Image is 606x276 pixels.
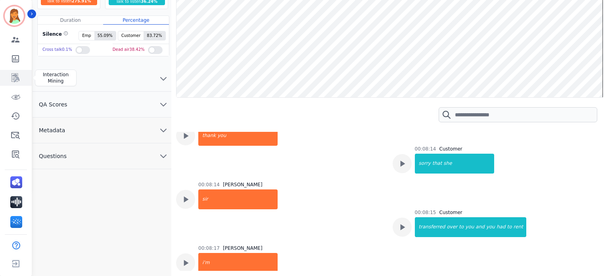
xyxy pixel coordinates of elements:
div: Duration [38,16,103,25]
div: you [464,217,475,237]
div: you [217,126,278,146]
div: Customer [439,209,462,216]
span: 83.72 % [144,31,165,40]
div: over [446,217,458,237]
div: [PERSON_NAME] [223,181,263,188]
div: she [443,154,494,174]
button: Questions chevron down [33,143,171,169]
div: thank [199,126,217,146]
div: sorry [416,154,431,174]
div: 00:08:15 [415,209,436,216]
div: Silence [41,31,68,41]
span: Emp [79,31,94,40]
div: to [458,217,464,237]
div: Percentage [103,16,169,25]
span: Customer [118,31,144,40]
div: [PERSON_NAME] [223,245,263,251]
span: Metadata [33,126,71,134]
button: Metadata chevron down [33,118,171,143]
div: Customer [439,146,462,152]
button: QA Scores chevron down [33,92,171,118]
img: Bordered avatar [5,6,24,25]
div: transferred [416,217,446,237]
div: that [431,154,443,174]
div: you [485,217,496,237]
svg: chevron down [159,100,168,109]
div: rent [513,217,526,237]
div: to [506,217,513,237]
div: 00:08:17 [198,245,220,251]
button: Sentiment chevron down [33,66,171,92]
span: 55.09 % [94,31,116,40]
div: had [496,217,506,237]
span: Sentiment [33,75,74,83]
div: Dead air 38.42 % [113,44,145,56]
span: QA Scores [33,100,74,108]
svg: chevron down [159,151,168,161]
div: 00:08:14 [198,181,220,188]
svg: chevron down [159,74,168,83]
div: and [475,217,485,237]
div: i'm [199,253,278,273]
div: 00:08:14 [415,146,436,152]
div: sir [199,189,278,209]
span: Questions [33,152,73,160]
svg: chevron down [159,125,168,135]
div: Cross talk 0.1 % [42,44,72,56]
